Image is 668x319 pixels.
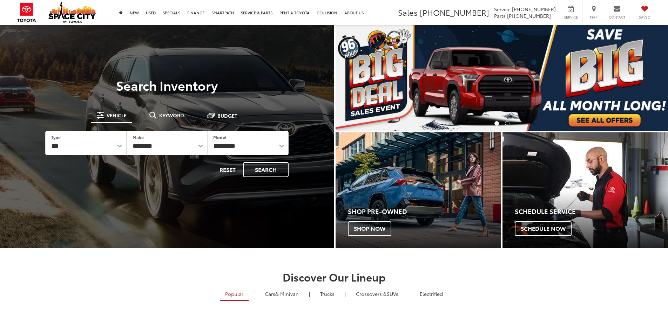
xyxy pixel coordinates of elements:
[563,15,579,20] span: Service
[348,208,501,215] h4: Shop Pre-Owned
[213,134,227,140] label: Model
[609,15,625,20] span: Contact
[315,288,340,300] a: Trucks
[494,12,506,19] span: Parts
[243,162,289,177] button: Search
[336,39,385,117] button: Click to view previous picture.
[133,134,144,140] label: Make
[398,7,418,18] span: Sales
[159,113,184,118] span: Keyword
[502,132,668,248] a: Schedule Service Schedule Now
[356,290,387,297] span: Crossovers &
[414,288,448,300] a: Electrified
[618,39,668,117] button: Click to view next picture.
[259,288,304,300] a: Cars
[494,121,499,126] li: Go to slide number 1.
[507,12,551,19] span: [PHONE_NUMBER]
[214,162,242,177] button: Reset
[586,15,601,20] span: Map
[515,221,572,236] span: Schedule Now
[29,78,305,92] h3: Search Inventory
[512,6,556,13] span: [PHONE_NUMBER]
[502,132,668,248] div: Toyota
[515,208,668,215] h4: Schedule Service
[107,113,127,118] span: Vehicle
[351,288,404,300] a: SUVs
[307,290,312,297] li: |
[336,132,501,248] div: Toyota
[252,290,256,297] li: |
[407,290,411,297] li: |
[275,290,299,297] span: & Minivan
[217,113,237,118] span: Budget
[48,1,96,23] img: Space City Toyota
[494,6,511,13] span: Service
[505,121,510,126] li: Go to slide number 2.
[87,271,581,283] h2: Discover Our Lineup
[348,221,391,236] span: Shop Now
[336,132,501,248] a: Shop Pre-Owned Shop Now
[420,7,489,18] span: [PHONE_NUMBER]
[51,134,61,140] label: Type
[343,290,348,297] li: |
[637,15,652,20] span: Saved
[220,288,249,301] a: Popular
